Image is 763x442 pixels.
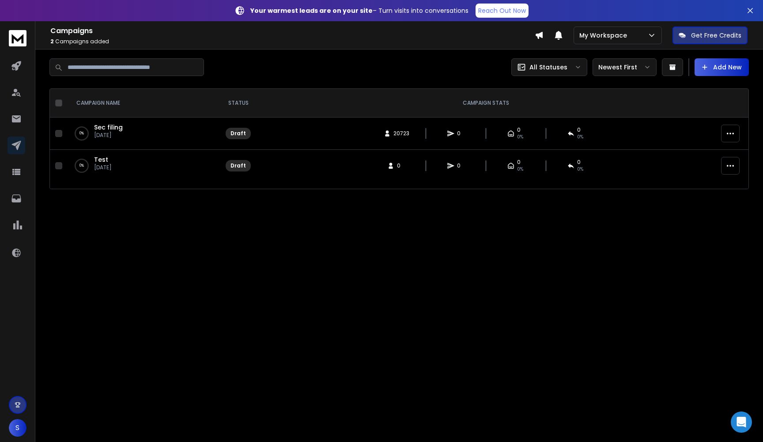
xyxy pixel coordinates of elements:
[579,31,631,40] p: My Workspace
[517,133,523,141] span: 0%
[691,31,741,40] p: Get Free Credits
[9,30,26,46] img: logo
[230,130,246,137] div: Draft
[66,118,220,150] td: 0%Sec filing[DATE]
[9,419,26,437] button: S
[517,159,521,166] span: 0
[94,155,108,164] a: Test
[577,126,581,133] span: 0
[457,162,466,169] span: 0
[529,63,567,72] p: All Statuses
[397,162,406,169] span: 0
[79,161,84,170] p: 0 %
[50,38,54,45] span: 2
[476,4,529,18] a: Reach Out Now
[695,58,749,76] button: Add New
[50,38,535,45] p: Campaigns added
[220,89,256,118] th: STATUS
[593,58,657,76] button: Newest First
[94,164,112,171] p: [DATE]
[66,89,220,118] th: CAMPAIGN NAME
[256,89,716,118] th: CAMPAIGN STATS
[577,166,583,173] span: 0%
[94,123,123,132] a: Sec filing
[230,162,246,169] div: Draft
[517,126,521,133] span: 0
[731,412,752,433] div: Open Intercom Messenger
[94,132,123,139] p: [DATE]
[457,130,466,137] span: 0
[79,129,84,138] p: 0 %
[672,27,748,44] button: Get Free Credits
[577,159,581,166] span: 0
[393,130,409,137] span: 20723
[250,6,468,15] p: – Turn visits into conversations
[50,26,535,36] h1: Campaigns
[478,6,526,15] p: Reach Out Now
[250,6,373,15] strong: Your warmest leads are on your site
[577,133,583,141] span: 0%
[66,150,220,182] td: 0%Test[DATE]
[517,166,523,173] span: 0%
